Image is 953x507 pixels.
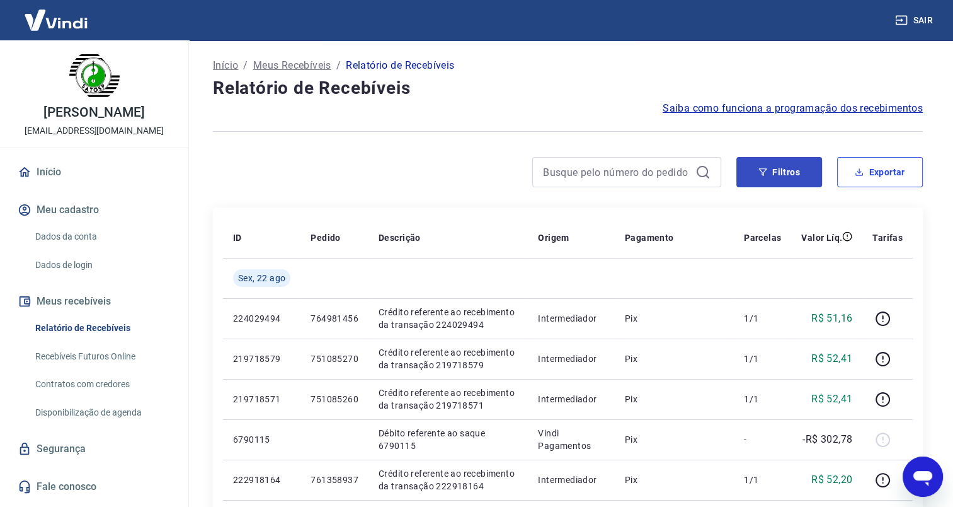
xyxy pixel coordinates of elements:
p: 764981456 [311,312,358,325]
p: 219718579 [233,353,290,365]
a: Meus Recebíveis [253,58,331,73]
p: / [336,58,341,73]
p: Crédito referente ao recebimento da transação 219718579 [379,346,518,371]
iframe: Botão para abrir a janela de mensagens [903,457,943,497]
p: Intermediador [538,393,605,405]
p: 761358937 [311,474,358,486]
img: 05f77479-e145-444d-9b3c-0aaf0a3ab483.jpeg [69,50,120,101]
p: Pix [625,393,724,405]
p: Vindi Pagamentos [538,427,605,452]
p: R$ 51,16 [811,311,852,326]
a: Fale conosco [15,473,173,501]
p: Pix [625,433,724,446]
p: 1/1 [744,393,781,405]
p: Intermediador [538,353,605,365]
p: Tarifas [872,231,903,244]
p: 751085260 [311,393,358,405]
p: 1/1 [744,353,781,365]
p: Crédito referente ao recebimento da transação 222918164 [379,467,518,492]
p: [EMAIL_ADDRESS][DOMAIN_NAME] [25,124,164,137]
p: Valor Líq. [801,231,842,244]
button: Exportar [837,157,923,187]
a: Dados de login [30,252,173,278]
p: 751085270 [311,353,358,365]
p: 222918164 [233,474,290,486]
a: Segurança [15,435,173,463]
button: Meu cadastro [15,196,173,224]
p: Intermediador [538,312,605,325]
p: Relatório de Recebíveis [346,58,454,73]
p: 224029494 [233,312,290,325]
a: Dados da conta [30,224,173,250]
p: - [744,433,781,446]
p: 219718571 [233,393,290,405]
p: Pedido [311,231,340,244]
p: Parcelas [744,231,781,244]
p: R$ 52,20 [811,472,852,487]
p: R$ 52,41 [811,351,852,366]
p: Pix [625,474,724,486]
button: Filtros [736,157,822,187]
button: Meus recebíveis [15,288,173,315]
p: Descrição [379,231,421,244]
p: 1/1 [744,312,781,325]
a: Contratos com credores [30,371,173,397]
p: ID [233,231,242,244]
p: Origem [538,231,569,244]
a: Saiba como funciona a programação dos recebimentos [663,101,923,116]
p: R$ 52,41 [811,392,852,407]
p: [PERSON_NAME] [43,106,144,119]
p: Pix [625,353,724,365]
img: Vindi [15,1,97,39]
button: Sair [893,9,938,32]
a: Recebíveis Futuros Online [30,344,173,370]
a: Início [15,158,173,186]
a: Disponibilização de agenda [30,400,173,426]
a: Início [213,58,238,73]
h4: Relatório de Recebíveis [213,76,923,101]
p: Pagamento [625,231,674,244]
input: Busque pelo número do pedido [543,163,690,182]
p: Pix [625,312,724,325]
p: Débito referente ao saque 6790115 [379,427,518,452]
a: Relatório de Recebíveis [30,315,173,341]
p: 1/1 [744,474,781,486]
p: Intermediador [538,474,605,486]
p: Crédito referente ao recebimento da transação 224029494 [379,306,518,331]
p: / [243,58,248,73]
p: -R$ 302,78 [802,432,852,447]
p: 6790115 [233,433,290,446]
p: Crédito referente ao recebimento da transação 219718571 [379,387,518,412]
span: Sex, 22 ago [238,272,285,284]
